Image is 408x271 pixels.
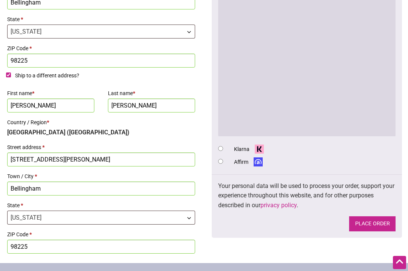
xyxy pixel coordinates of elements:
label: Affirm [234,157,265,167]
label: Country / Region [7,117,195,128]
label: State [7,14,195,25]
label: Last name [108,88,195,99]
label: First name [7,88,94,99]
img: Affirm [251,157,265,166]
label: ZIP Code [7,229,195,240]
label: Klarna [234,145,266,154]
label: Town / City [7,171,195,182]
button: Place order [349,216,396,232]
span: State [7,25,195,38]
span: State [7,211,195,225]
input: House number and street name [7,152,195,166]
img: Klarna [252,145,266,154]
label: State [7,200,195,211]
span: Washington [8,25,195,38]
div: Scroll Back to Top [393,256,406,269]
span: Washington [8,211,195,224]
label: ZIP Code [7,43,195,54]
p: Your personal data will be used to process your order, support your experience throughout this we... [218,181,396,210]
span: Ship to a different address? [15,72,79,79]
a: privacy policy [260,202,297,209]
label: Street address [7,142,195,152]
strong: [GEOGRAPHIC_DATA] ([GEOGRAPHIC_DATA]) [7,129,129,136]
input: Ship to a different address? [6,72,11,77]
